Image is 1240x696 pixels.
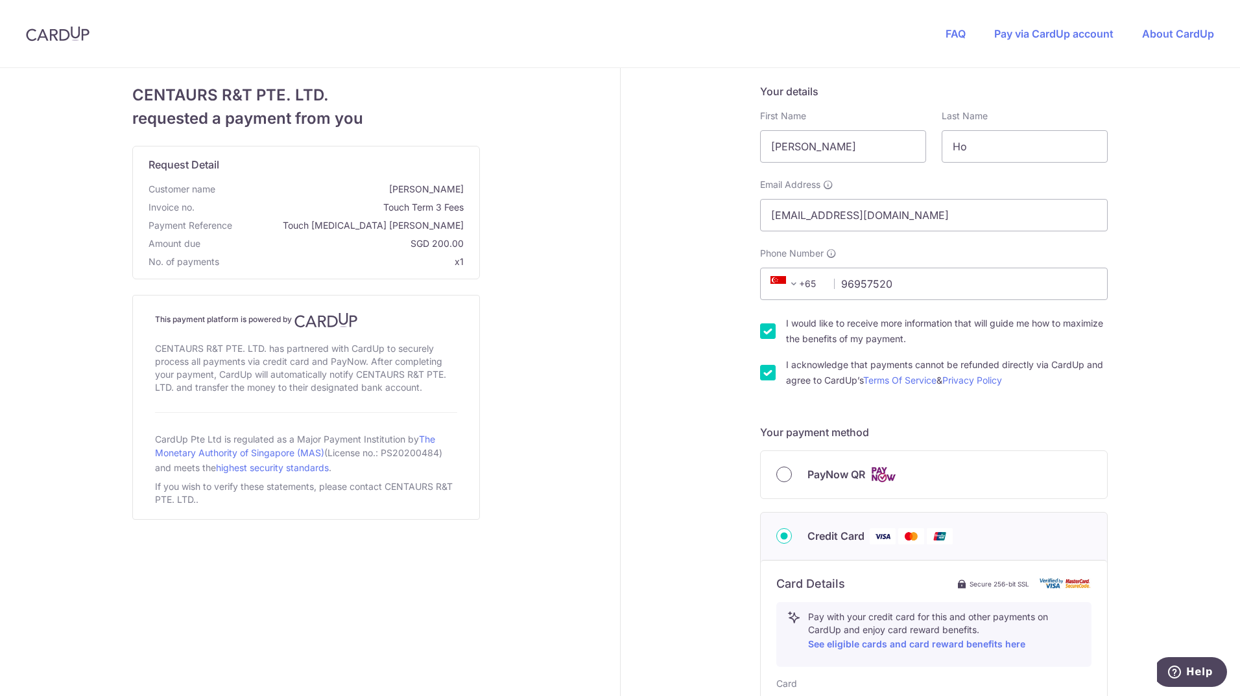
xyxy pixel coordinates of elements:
div: If you wish to verify these statements, please contact CENTAURS R&T PTE. LTD.. [155,478,457,509]
span: translation missing: en.payment_reference [149,220,232,231]
span: Customer name [149,183,215,196]
img: CardUp [294,312,358,328]
iframe: Opens a widget where you can find more information [1157,657,1227,690]
a: Pay via CardUp account [994,27,1114,40]
a: highest security standards [216,462,329,473]
span: PayNow QR [807,467,865,482]
span: Touch [MEDICAL_DATA] [PERSON_NAME] [237,219,464,232]
label: I acknowledge that payments cannot be refunded directly via CardUp and agree to CardUp’s & [786,357,1108,388]
div: Credit Card Visa Mastercard Union Pay [776,528,1091,544]
span: Touch Term 3 Fees [200,201,464,214]
label: Last Name [942,110,988,122]
img: Cards logo [870,467,896,483]
input: First name [760,130,926,163]
h5: Your details [760,84,1108,99]
label: First Name [760,110,806,122]
input: Email address [760,199,1108,231]
span: requested a payment from you [132,107,480,130]
img: Visa [870,528,896,544]
span: +65 [770,276,802,292]
span: No. of payments [149,255,219,268]
input: Last name [942,130,1108,163]
span: Credit Card [807,528,864,544]
span: translation missing: en.request_detail [149,158,219,171]
a: Privacy Policy [942,375,1002,386]
a: FAQ [946,27,966,40]
a: About CardUp [1142,27,1214,40]
h4: This payment platform is powered by [155,312,457,328]
p: Pay with your credit card for this and other payments on CardUp and enjoy card reward benefits. [808,610,1080,652]
span: Secure 256-bit SSL [970,579,1029,589]
img: Union Pay [927,528,953,544]
span: SGD 200.00 [206,237,464,250]
span: [PERSON_NAME] [221,183,464,196]
div: PayNow QR Cards logo [776,467,1091,483]
span: +65 [767,276,825,292]
label: I would like to receive more information that will guide me how to maximize the benefits of my pa... [786,316,1108,347]
a: See eligible cards and card reward benefits here [808,638,1025,649]
span: Amount due [149,237,200,250]
img: Mastercard [898,528,924,544]
a: Terms Of Service [863,375,936,386]
span: x1 [455,256,464,267]
h5: Your payment method [760,424,1108,440]
span: Invoice no. [149,201,195,214]
label: Card [776,677,797,690]
img: CardUp [26,26,89,41]
span: Email Address [760,178,820,191]
img: card secure [1040,578,1091,589]
span: CENTAURS R&T PTE. LTD. [132,84,480,107]
div: CardUp Pte Ltd is regulated as a Major Payment Institution by (License no.: PS20200484) and meets... [155,428,457,478]
span: Phone Number [760,247,824,260]
h6: Card Details [776,576,845,592]
div: CENTAURS R&T PTE. LTD. has partnered with CardUp to securely process all payments via credit card... [155,340,457,397]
